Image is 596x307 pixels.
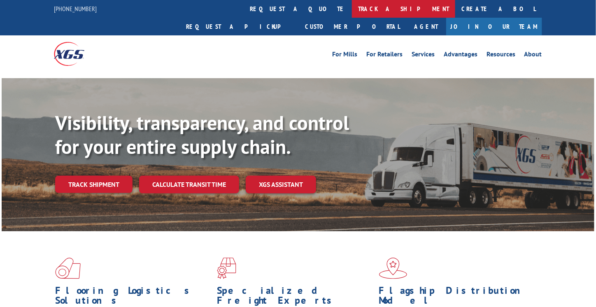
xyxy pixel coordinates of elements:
a: Calculate transit time [139,176,239,193]
a: For Retailers [366,51,403,60]
a: For Mills [332,51,357,60]
a: XGS ASSISTANT [246,176,316,193]
a: [PHONE_NUMBER] [54,5,97,13]
a: Services [412,51,435,60]
img: xgs-icon-flagship-distribution-model-red [379,258,407,279]
a: Advantages [444,51,477,60]
a: About [524,51,542,60]
a: Customer Portal [299,18,406,35]
a: Track shipment [55,176,133,193]
a: Resources [487,51,515,60]
a: Request a pickup [180,18,299,35]
a: Agent [406,18,446,35]
img: xgs-icon-focused-on-flooring-red [217,258,236,279]
img: xgs-icon-total-supply-chain-intelligence-red [55,258,81,279]
a: Join Our Team [446,18,542,35]
b: Visibility, transparency, and control for your entire supply chain. [55,110,349,159]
